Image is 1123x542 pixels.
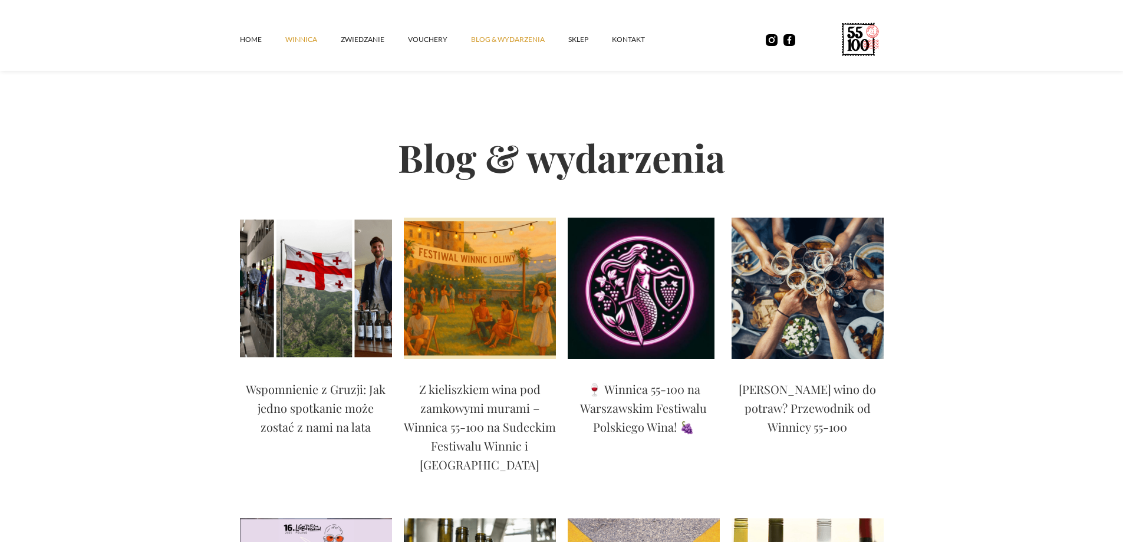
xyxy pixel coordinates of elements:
a: Home [240,22,285,57]
a: winnica [285,22,341,57]
a: [PERSON_NAME] wino do potraw? Przewodnik od Winnicy 55-100 [732,380,884,442]
p: 🍷 Winnica 55-100 na Warszawskim Festiwalu Polskiego Wina! 🍇 [568,380,720,436]
p: Z kieliszkiem wina pod zamkowymi murami – Winnica 55-100 na Sudeckim Festiwalu Winnic i [GEOGRAPH... [404,380,556,474]
a: Z kieliszkiem wina pod zamkowymi murami – Winnica 55-100 na Sudeckim Festiwalu Winnic i [GEOGRAPH... [404,380,556,480]
a: ZWIEDZANIE [341,22,408,57]
p: [PERSON_NAME] wino do potraw? Przewodnik od Winnicy 55-100 [732,380,884,436]
a: SKLEP [568,22,612,57]
a: kontakt [612,22,668,57]
a: Blog & Wydarzenia [471,22,568,57]
h2: Blog & wydarzenia [240,97,884,218]
a: vouchery [408,22,471,57]
a: 🍷 Winnica 55-100 na Warszawskim Festiwalu Polskiego Wina! 🍇 [568,380,720,442]
a: Wspomnienie z Gruzji: Jak jedno spotkanie może zostać z nami na lata [240,380,392,442]
p: Wspomnienie z Gruzji: Jak jedno spotkanie może zostać z nami na lata [240,380,392,436]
